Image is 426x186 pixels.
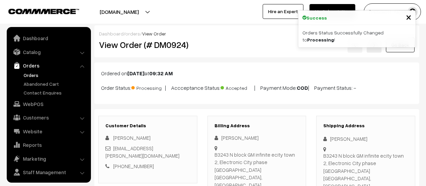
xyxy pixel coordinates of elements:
a: My Subscription [309,4,355,19]
button: [DOMAIN_NAME] [76,3,162,20]
a: Staff Management [8,166,89,178]
span: View Order [142,31,166,36]
a: Dashboard [8,32,89,44]
a: [EMAIL_ADDRESS][PERSON_NAME][DOMAIN_NAME] [105,145,179,159]
span: Accepted [221,83,254,91]
button: Close [406,12,412,22]
button: [PERSON_NAME] [364,3,421,20]
img: COMMMERCE [8,9,79,14]
a: Website [8,125,89,137]
h2: View Order (# DM0924) [99,39,197,50]
b: [DATE] [127,70,144,77]
a: WebPOS [8,98,89,110]
span: × [406,10,412,23]
a: COMMMERCE [8,7,67,15]
a: Marketing [8,153,89,165]
a: Orders [8,59,89,72]
a: orders [125,31,140,36]
strong: Processing [307,37,334,43]
b: COD [297,84,308,91]
a: Dashboard [99,31,124,36]
a: Customers [8,111,89,124]
div: Orders Status Successfully Changed to ! [298,25,416,47]
p: Order Status: | Accceptance Status: | Payment Mode: | Payment Status: - [101,83,413,92]
a: Hire an Expert [263,4,303,19]
b: 09:32 AM [149,70,173,77]
a: Orders [22,72,89,79]
strong: Success [306,14,327,21]
a: Contact Enquires [22,89,89,96]
span: Processing [131,83,165,91]
h3: Billing Address [215,123,299,129]
span: [PERSON_NAME] [113,135,151,141]
a: [PHONE_NUMBER] [113,163,154,169]
div: [PERSON_NAME] [323,135,408,143]
h3: Customer Details [105,123,190,129]
h3: Shipping Address [323,123,408,129]
a: Catalog [8,46,89,58]
a: Reports [8,139,89,151]
a: Abandoned Cart [22,80,89,87]
div: [PERSON_NAME] [215,134,299,142]
img: user [407,7,418,17]
div: / / [99,30,415,37]
p: Ordered on at [101,69,413,77]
